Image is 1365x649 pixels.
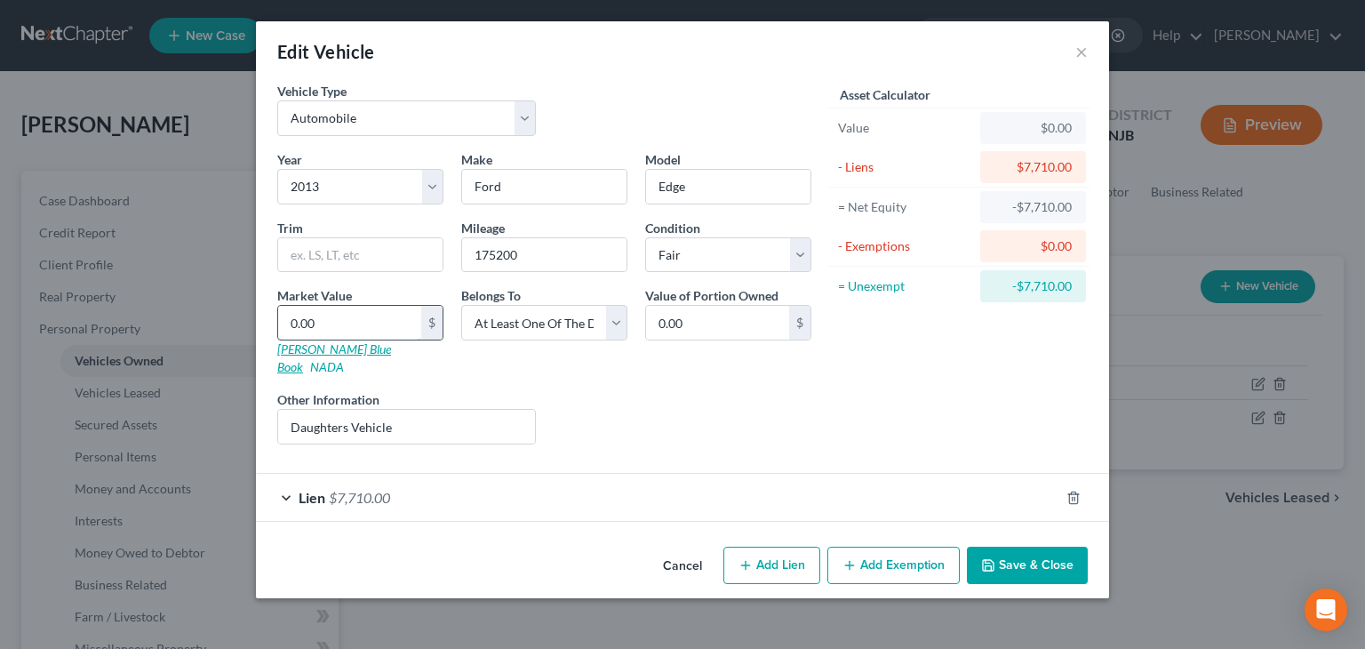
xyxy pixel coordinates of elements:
a: [PERSON_NAME] Blue Book [277,341,391,374]
input: (optional) [278,410,535,444]
div: -$7,710.00 [994,277,1072,295]
label: Model [645,150,681,169]
div: - Exemptions [838,237,972,255]
span: Lien [299,489,325,506]
div: $0.00 [994,119,1072,137]
label: Asset Calculator [840,85,930,104]
input: ex. Altima [646,170,810,204]
div: Open Intercom Messenger [1305,589,1347,631]
div: $0.00 [994,237,1072,255]
label: Vehicle Type [277,82,347,100]
label: Year [277,150,302,169]
div: Value [838,119,972,137]
label: Mileage [461,219,505,237]
input: 0.00 [278,306,421,340]
button: Save & Close [967,547,1088,584]
div: $7,710.00 [994,158,1072,176]
label: Market Value [277,286,352,305]
button: × [1075,41,1088,62]
div: = Net Equity [838,198,972,216]
input: -- [462,238,627,272]
div: -$7,710.00 [994,198,1072,216]
span: Make [461,152,492,167]
input: ex. LS, LT, etc [278,238,443,272]
label: Condition [645,219,700,237]
button: Cancel [649,549,716,584]
input: ex. Nissan [462,170,627,204]
div: $ [421,306,443,340]
label: Trim [277,219,303,237]
label: Other Information [277,390,379,409]
div: $ [789,306,810,340]
a: NADA [310,359,344,374]
span: $7,710.00 [329,489,390,506]
div: Edit Vehicle [277,39,375,64]
button: Add Exemption [827,547,960,584]
div: - Liens [838,158,972,176]
button: Add Lien [723,547,820,584]
input: 0.00 [646,306,789,340]
label: Value of Portion Owned [645,286,778,305]
div: = Unexempt [838,277,972,295]
span: Belongs To [461,288,521,303]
